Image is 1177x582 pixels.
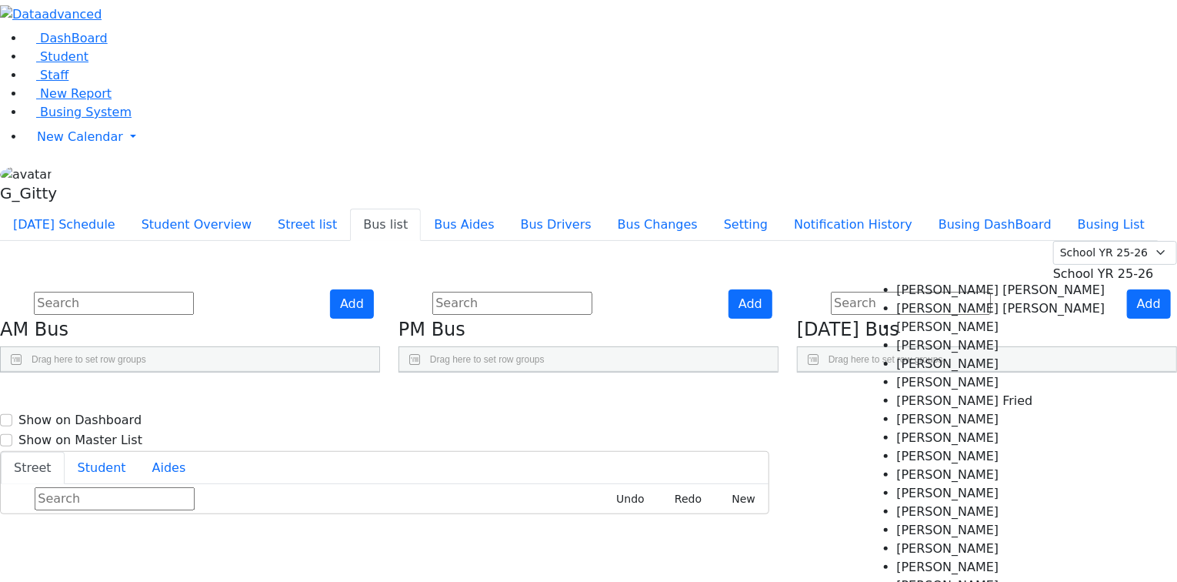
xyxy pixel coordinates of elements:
span: New Report [40,86,112,101]
button: New [715,487,762,511]
span: Drag here to set row groups [430,354,545,365]
label: Show on Master List [18,431,142,450]
li: [PERSON_NAME] [897,540,1105,558]
a: New Calendar [25,122,1177,152]
li: [PERSON_NAME] [897,558,1105,577]
h4: PM Bus [398,319,779,341]
button: Street [1,452,65,484]
button: Busing DashBoard [925,209,1065,241]
li: [PERSON_NAME] [897,355,1105,373]
a: DashBoard [25,31,108,45]
input: Search [432,292,592,315]
select: Default select example [1053,241,1177,265]
li: [PERSON_NAME] [PERSON_NAME] [897,299,1105,318]
span: New Calendar [37,129,123,144]
li: [PERSON_NAME] [897,521,1105,540]
button: Bus Aides [421,209,507,241]
button: Undo [599,487,652,511]
button: Street list [265,209,350,241]
button: Bus Changes [605,209,711,241]
button: Add [330,289,374,319]
li: [PERSON_NAME] [897,373,1105,392]
button: Bus Drivers [508,209,605,241]
button: Aides [139,452,199,484]
li: [PERSON_NAME] Fried [897,392,1105,410]
button: Student Overview [128,209,265,241]
span: School YR 25-26 [1053,266,1154,281]
a: Staff [25,68,68,82]
a: New Report [25,86,112,101]
li: [PERSON_NAME] [897,336,1105,355]
li: [PERSON_NAME] [897,410,1105,429]
button: Notification History [781,209,925,241]
input: Search [34,292,194,315]
button: Busing List [1065,209,1158,241]
input: Search [831,292,991,315]
a: Student [25,49,88,64]
button: Add [729,289,772,319]
li: [PERSON_NAME] [PERSON_NAME] [897,281,1105,299]
input: Search [35,487,195,510]
label: Show on Dashboard [18,411,142,430]
div: Street [1,484,769,513]
button: Add [1127,289,1171,319]
li: [PERSON_NAME] [897,503,1105,521]
a: Busing System [25,105,132,119]
li: [PERSON_NAME] [897,466,1105,484]
li: [PERSON_NAME] [897,429,1105,447]
span: Staff [40,68,68,82]
button: Redo [658,487,709,511]
button: Student [65,452,139,484]
h4: [DATE] Bus [797,319,1177,341]
button: Bus list [350,209,421,241]
li: [PERSON_NAME] [897,318,1105,336]
li: [PERSON_NAME] [897,484,1105,503]
span: Drag here to set row groups [32,354,146,365]
button: Setting [711,209,781,241]
span: DashBoard [40,31,108,45]
li: [PERSON_NAME] [897,447,1105,466]
span: Student [40,49,88,64]
span: Busing System [40,105,132,119]
span: Drag here to set row groups [829,354,943,365]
